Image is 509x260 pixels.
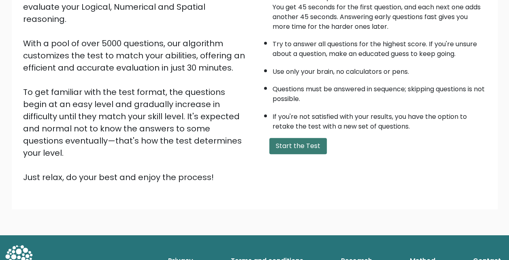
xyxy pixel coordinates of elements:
[273,63,486,77] li: Use only your brain, no calculators or pens.
[269,138,327,154] button: Start the Test
[273,80,486,104] li: Questions must be answered in sequence; skipping questions is not possible.
[273,108,486,131] li: If you're not satisfied with your results, you have the option to retake the test with a new set ...
[273,35,486,59] li: Try to answer all questions for the highest score. If you're unsure about a question, make an edu...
